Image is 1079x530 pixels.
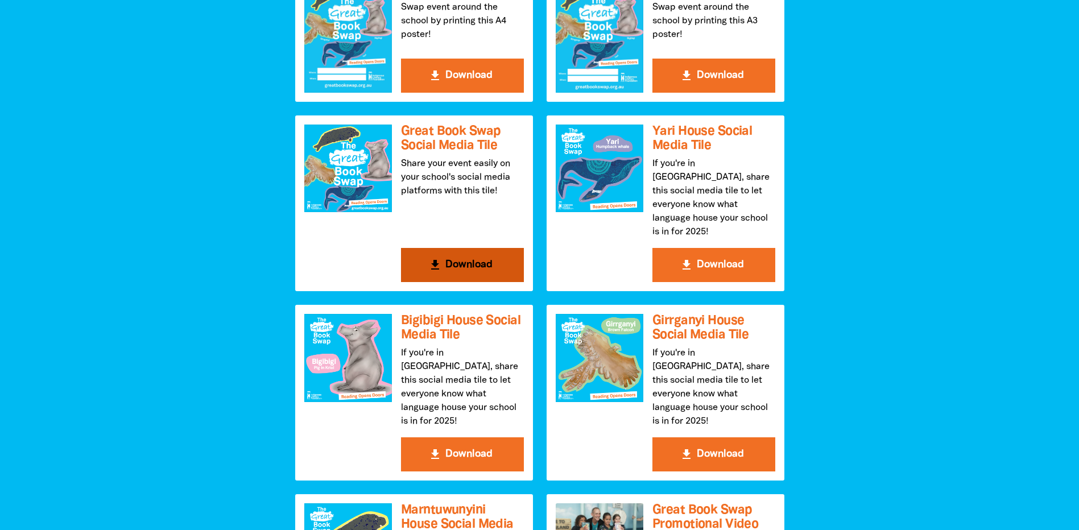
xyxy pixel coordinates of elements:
[652,125,775,152] h3: Yari House Social Media Tile
[652,437,775,471] button: get_app Download
[428,258,442,272] i: get_app
[680,448,693,461] i: get_app
[304,125,392,212] img: Great Book Swap Social Media Tile
[556,314,643,401] img: Girrganyi House Social Media Tile
[652,248,775,282] button: get_app Download
[556,125,643,212] img: Yari House Social Media Tile
[401,125,524,152] h3: Great Book Swap Social Media Tile
[680,258,693,272] i: get_app
[401,437,524,471] button: get_app Download
[428,448,442,461] i: get_app
[680,69,693,82] i: get_app
[652,314,775,342] h3: Girrganyi House Social Media Tile
[401,59,524,93] button: get_app Download
[304,314,392,401] img: Bigibigi House Social Media Tile
[428,69,442,82] i: get_app
[401,314,524,342] h3: Bigibigi House Social Media Tile
[652,59,775,93] button: get_app Download
[401,248,524,282] button: get_app Download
